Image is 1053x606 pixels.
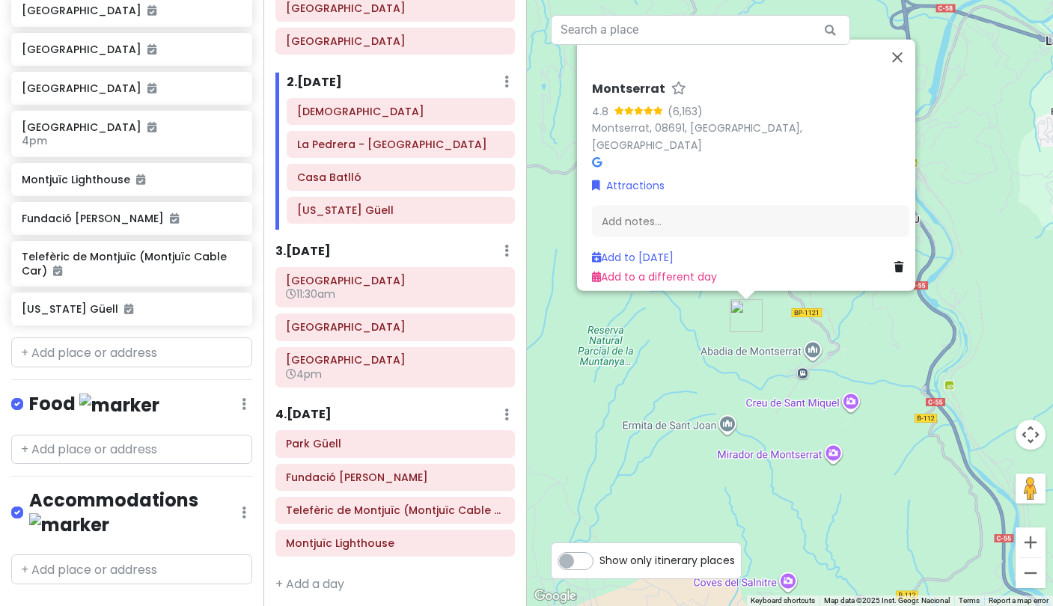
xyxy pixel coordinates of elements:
h6: Telefèric de Montjuïc (Montjuïc Cable Car) [286,504,504,517]
h6: [US_STATE] Güell [22,302,241,316]
h6: Montjuïc Lighthouse [286,536,504,550]
button: Close [879,40,915,76]
h4: Accommodations [29,489,242,536]
i: Added to itinerary [147,122,156,132]
input: + Add place or address [11,435,252,465]
h6: Gala Dalí Castle & Museum [286,353,504,367]
button: Zoom in [1016,527,1046,557]
h6: [GEOGRAPHIC_DATA] [22,4,241,17]
h6: Fundació Joan Miró [286,471,504,484]
a: Add to [DATE] [592,249,674,264]
i: Added to itinerary [53,266,62,276]
h6: Palau Güell [297,203,504,217]
i: Added to itinerary [147,44,156,55]
button: Keyboard shortcuts [751,596,815,606]
h6: [GEOGRAPHIC_DATA] [22,82,241,95]
input: + Add place or address [11,554,252,584]
i: Added to itinerary [136,174,145,185]
button: Map camera controls [1016,420,1046,450]
input: Search a place [551,15,850,45]
a: Star place [671,82,686,97]
div: 4.8 [592,102,614,119]
h6: Casa Batlló [297,171,504,184]
img: marker [79,394,159,417]
button: Zoom out [1016,558,1046,588]
span: Map data ©2025 Inst. Geogr. Nacional [824,596,950,605]
h6: Picasso Museum Barcelona [286,34,504,48]
h6: La Pedrera - Casa Milà [297,138,504,151]
h6: Sagrada Família [297,105,504,118]
h6: [GEOGRAPHIC_DATA] [22,43,241,56]
img: Google [531,587,580,606]
a: Open this area in Google Maps (opens a new window) [531,587,580,606]
i: Added to itinerary [124,304,133,314]
h6: Park Güell [286,437,504,450]
i: Added to itinerary [147,83,156,94]
h6: Basílica de Santa Maria del Mar [286,1,504,15]
a: Add to a different day [592,269,717,284]
div: Add notes... [592,206,909,237]
i: Added to itinerary [170,213,179,224]
span: 4pm [286,367,322,382]
span: Show only itinerary places [599,552,735,569]
a: Montserrat, 08691, [GEOGRAPHIC_DATA], [GEOGRAPHIC_DATA] [592,120,802,153]
h6: Telefèric de Montjuïc (Montjuïc Cable Car) [22,250,241,277]
a: Attractions [592,177,665,193]
img: marker [29,513,109,536]
h6: Montserrat [592,82,665,97]
a: Report a map error [989,596,1049,605]
h6: Fundació [PERSON_NAME] [22,212,241,225]
span: 11:30am [286,287,335,302]
div: (6,163) [668,102,703,119]
h6: Dalí Theatre-Museum [286,274,504,287]
input: + Add place or address [11,337,252,367]
h4: Food [29,392,159,417]
a: + Add a day [275,575,344,593]
h6: Montjuïc Lighthouse [22,173,241,186]
a: Terms (opens in new tab) [959,596,980,605]
i: Google Maps [592,156,602,167]
div: Montserrat [730,299,763,332]
h6: 3 . [DATE] [275,244,331,260]
h6: 2 . [DATE] [287,75,342,91]
h6: Girona [286,320,504,334]
button: Drag Pegman onto the map to open Street View [1016,474,1046,504]
a: Delete place [894,258,909,275]
span: 4pm [22,133,47,148]
h6: [GEOGRAPHIC_DATA] [22,120,241,134]
i: Added to itinerary [147,5,156,16]
h6: 4 . [DATE] [275,407,332,423]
